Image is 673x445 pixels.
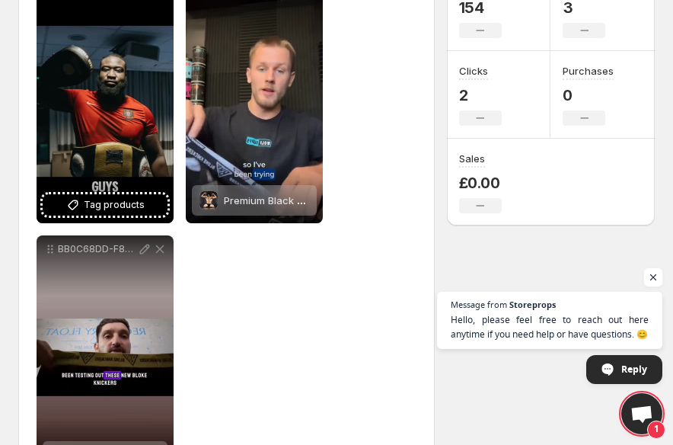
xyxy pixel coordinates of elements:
[459,86,502,104] p: 2
[451,300,507,309] span: Message from
[199,191,218,210] img: Premium Black & White BKS Men's Hybrid Boxer Shorts
[451,312,649,341] span: Hello, please feel free to reach out here anytime if you need help or have questions. 😊
[563,63,614,78] h3: Purchases
[563,86,614,104] p: 0
[58,243,137,255] p: BB0C68DD-F88F-433B-A708-B2E72AE22E27
[621,393,662,434] div: Open chat
[459,63,488,78] h3: Clicks
[509,300,556,309] span: Storeprops
[621,356,647,383] span: Reply
[459,174,502,192] p: £0.00
[84,197,145,213] span: Tag products
[459,151,485,166] h3: Sales
[43,194,167,216] button: Tag products
[224,194,485,206] span: Premium Black & White BKS Men's Hybrid Boxer Shorts
[647,421,665,439] span: 1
